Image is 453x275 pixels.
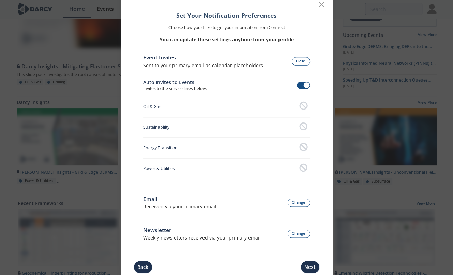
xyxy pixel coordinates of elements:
div: Oil & Gas [143,104,161,110]
div: Sustainability [143,125,169,131]
p: Invites to the service lines below: [143,86,207,92]
button: Change [288,230,310,238]
button: Next [301,261,320,274]
button: Back [134,261,152,274]
div: Auto Invites to Events [143,78,207,86]
div: Newsletter [143,226,261,234]
div: Power & Utilities [143,166,175,172]
div: Energy Transition [143,145,178,151]
div: Email [143,195,216,203]
button: Change [288,199,310,207]
div: Sent to your primary email as calendar placeholders [143,62,263,69]
h1: Set Your Notification Preferences [143,11,310,20]
div: Event Invites [143,54,263,62]
p: Received via your primary email [143,203,216,211]
div: Weekly newsletters received via your primary email [143,234,261,242]
p: Choose how you’d like to get your information from Connect [143,25,310,31]
button: Close [292,57,310,66]
p: You can update these settings anytime from your profile [143,36,310,43]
